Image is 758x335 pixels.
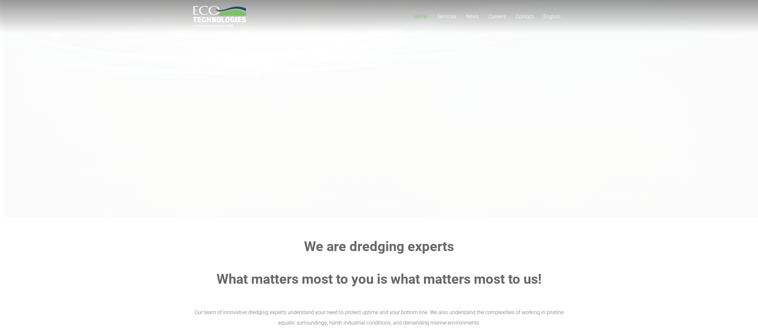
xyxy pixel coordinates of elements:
[489,13,506,20] span: Careers
[543,13,560,20] span: English
[414,13,427,20] span: Home
[193,307,565,328] p: Our team of innovative dredging experts understand your need to protect uptime and your bottom li...
[304,238,454,254] strong: We are dredging experts
[217,271,541,287] strong: What matters most to you is what matters most to us!
[437,13,456,20] span: Services
[516,13,534,20] span: Contact
[466,13,479,20] span: News
[193,6,246,27] a: logo_EcoTech_ASDR_RGB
